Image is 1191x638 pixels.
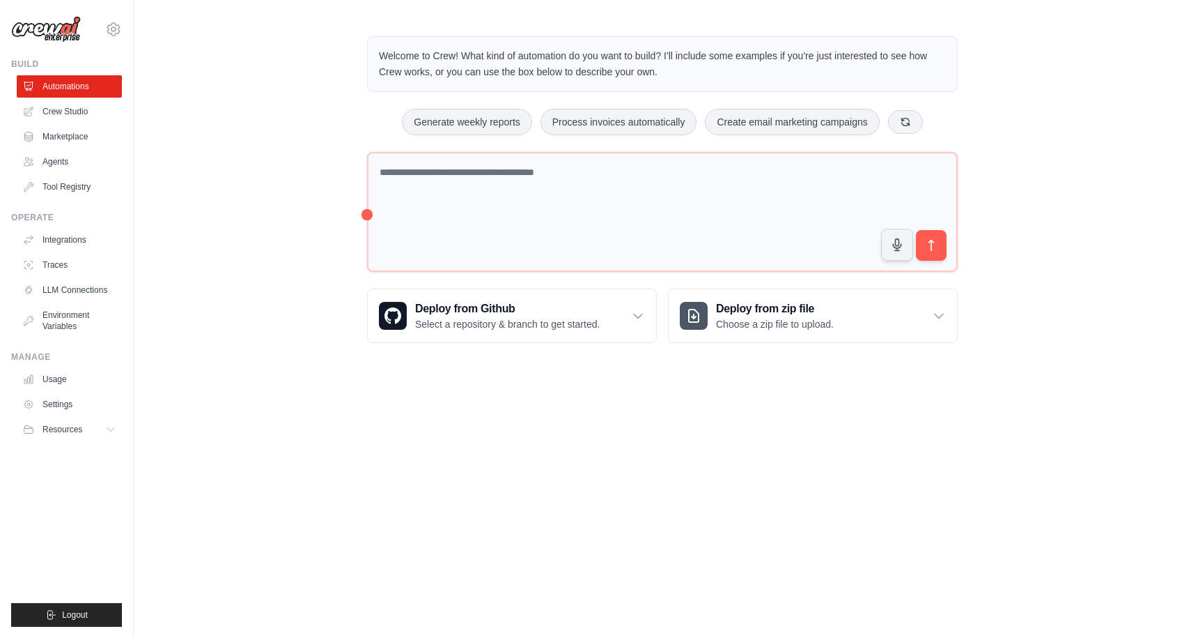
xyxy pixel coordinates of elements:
[705,109,879,135] button: Create email marketing campaigns
[11,16,81,43] img: Logo
[17,304,122,337] a: Environment Variables
[17,100,122,123] a: Crew Studio
[17,368,122,390] a: Usage
[62,609,88,621] span: Logout
[11,212,122,223] div: Operate
[11,351,122,363] div: Manage
[17,279,122,301] a: LLM Connections
[17,254,122,276] a: Traces
[17,75,122,98] a: Automations
[716,301,834,317] h3: Deploy from zip file
[415,317,600,331] p: Select a repository & branch to get started.
[379,48,946,80] p: Welcome to Crew! What kind of automation do you want to build? I'll include some examples if you'...
[17,176,122,198] a: Tool Registry
[11,603,122,627] button: Logout
[17,126,122,148] a: Marketplace
[11,59,122,70] div: Build
[17,151,122,173] a: Agents
[540,109,697,135] button: Process invoices automatically
[17,418,122,441] button: Resources
[42,424,82,435] span: Resources
[17,229,122,251] a: Integrations
[402,109,532,135] button: Generate weekly reports
[716,317,834,331] p: Choose a zip file to upload.
[415,301,600,317] h3: Deploy from Github
[17,393,122,416] a: Settings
